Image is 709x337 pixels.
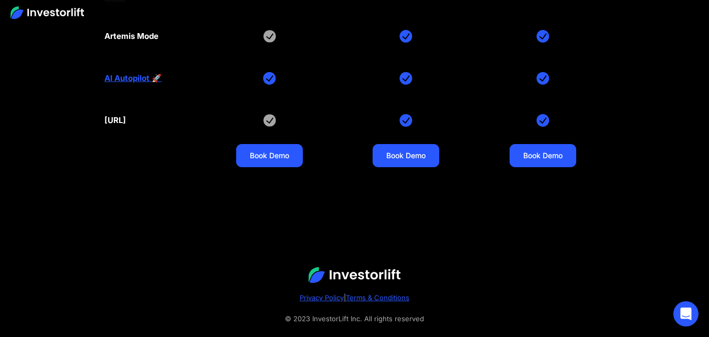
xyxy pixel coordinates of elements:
div: Open Intercom Messenger [673,301,699,326]
div: © 2023 InvestorLift Inc. All rights reserved [21,312,688,325]
a: Privacy Policy [300,293,344,302]
a: Book Demo [510,144,576,167]
a: AI Autopilot 🚀 [104,74,162,83]
a: Book Demo [373,144,439,167]
div: Artemis Mode [104,32,158,41]
a: Book Demo [236,144,303,167]
div: [URL] [104,116,126,125]
a: Terms & Conditions [346,293,409,302]
div: | [21,291,688,304]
